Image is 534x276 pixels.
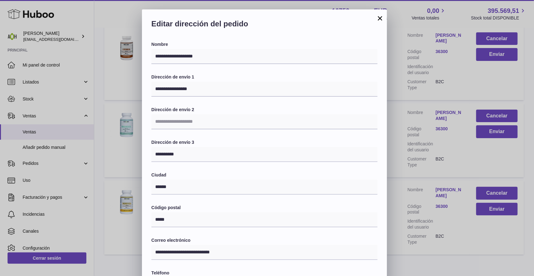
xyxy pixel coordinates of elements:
label: Código postal [151,205,378,211]
h2: Editar dirección del pedido [151,19,378,32]
label: Dirección de envío 2 [151,107,378,113]
label: Ciudad [151,172,378,178]
label: Teléfono [151,270,378,276]
label: Correo electrónico [151,237,378,243]
label: Dirección de envío 1 [151,74,378,80]
label: Nombre [151,41,378,47]
button: × [376,14,384,22]
label: Dirección de envío 3 [151,139,378,145]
